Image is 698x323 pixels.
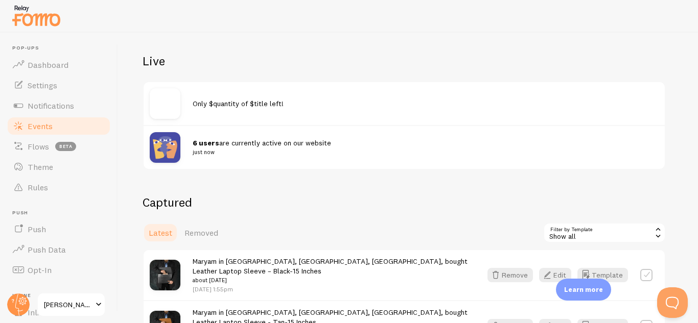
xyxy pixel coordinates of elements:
[657,287,688,318] iframe: Help Scout Beacon - Open
[193,276,469,285] small: about [DATE]
[6,95,111,116] a: Notifications
[577,268,628,282] button: Template
[28,121,53,131] span: Events
[150,88,180,119] img: no_image.svg
[6,75,111,95] a: Settings
[12,210,111,216] span: Push
[150,260,180,290] img: b1_small.jpg
[12,45,111,52] span: Pop-ups
[193,285,469,293] p: [DATE] 1:55pm
[539,268,577,282] a: Edit
[143,53,666,69] h2: Live
[28,224,46,234] span: Push
[564,285,603,294] p: Learn more
[6,55,111,75] a: Dashboard
[44,299,92,311] span: [PERSON_NAME]
[6,136,111,157] a: Flows beta
[193,266,321,276] a: Leather Laptop Sleeve – Black-15 Inches
[6,177,111,197] a: Rules
[193,138,219,147] strong: 6 users
[28,162,53,172] span: Theme
[6,219,111,239] a: Push
[539,268,571,282] button: Edit
[28,101,74,111] span: Notifications
[6,260,111,280] a: Opt-In
[487,268,533,282] button: Remove
[28,141,49,152] span: Flows
[193,147,646,157] small: just now
[6,239,111,260] a: Push Data
[143,222,178,243] a: Latest
[178,222,224,243] a: Removed
[28,60,68,70] span: Dashboard
[556,279,611,301] div: Learn more
[28,182,48,192] span: Rules
[184,228,218,238] span: Removed
[193,99,284,108] span: Only $quantity of $title left!
[11,3,62,29] img: fomo-relay-logo-orange.svg
[6,157,111,177] a: Theme
[37,292,106,317] a: [PERSON_NAME]
[55,142,76,151] span: beta
[193,138,646,157] span: are currently active on our website
[28,265,52,275] span: Opt-In
[143,194,666,210] h2: Captured
[149,228,172,238] span: Latest
[193,257,469,285] span: Maryam in [GEOGRAPHIC_DATA], [GEOGRAPHIC_DATA], [GEOGRAPHIC_DATA], bought
[28,80,57,90] span: Settings
[543,222,666,243] div: Show all
[150,132,180,163] img: pageviews.png
[6,116,111,136] a: Events
[28,244,66,255] span: Push Data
